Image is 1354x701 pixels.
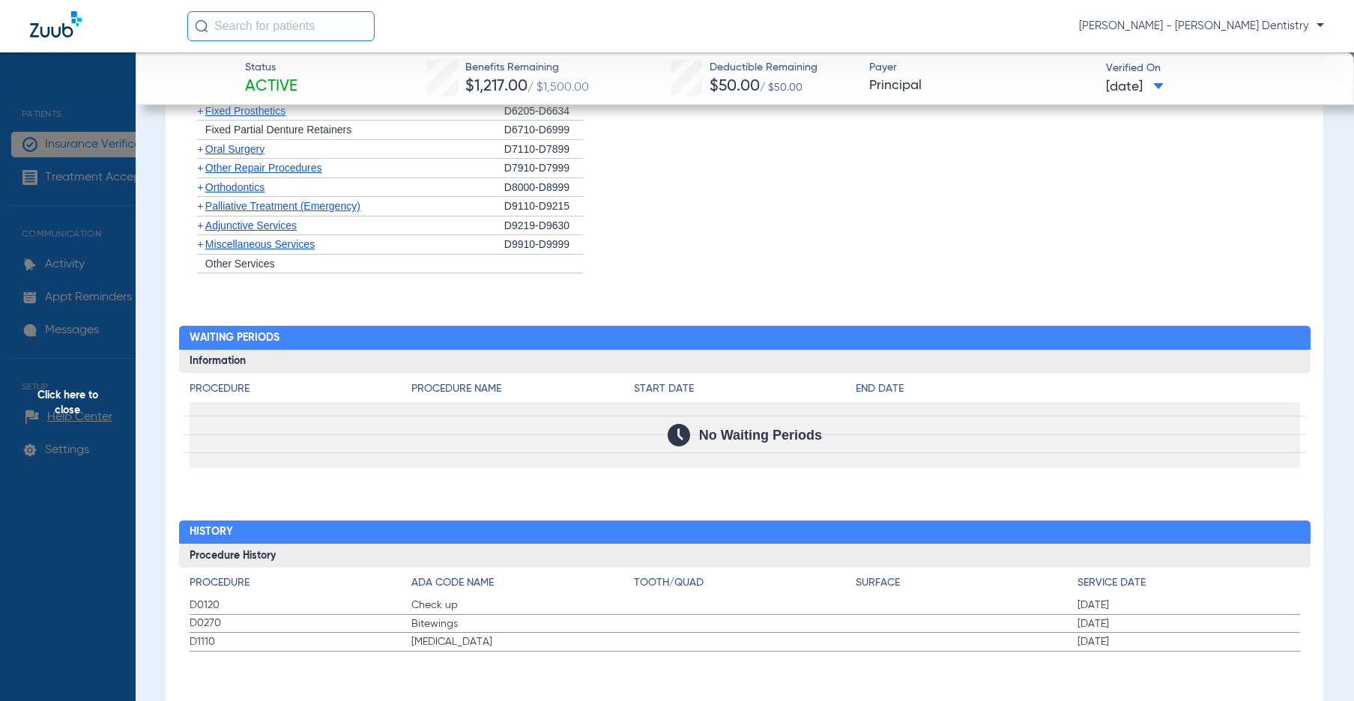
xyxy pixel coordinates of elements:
[190,381,411,397] h4: Procedure
[205,258,275,270] span: Other Services
[197,219,203,231] span: +
[869,60,1092,76] span: Payer
[190,598,411,613] span: D0120
[179,326,1311,350] h2: Waiting Periods
[411,381,633,397] h4: Procedure Name
[411,616,633,631] span: Bitewings
[205,162,322,174] span: Other Repair Procedures
[179,521,1311,544] h2: History
[190,616,411,631] span: D0270
[205,181,265,193] span: Orthodontics
[710,79,760,94] span: $50.00
[205,143,265,155] span: Oral Surgery
[205,124,351,136] span: Fixed Partial Denture Retainers
[699,428,822,443] span: No Waiting Periods
[190,381,411,402] app-breakdown-title: Procedure
[187,11,375,41] input: Search for patients
[856,381,1300,397] h4: End Date
[197,200,203,212] span: +
[528,82,589,94] span: / $1,500.00
[190,575,411,591] h4: Procedure
[190,575,411,596] app-breakdown-title: Procedure
[465,79,528,94] span: $1,217.00
[179,544,1311,568] h3: Procedure History
[1078,575,1299,596] app-breakdown-title: Service Date
[869,76,1092,95] span: Principal
[856,575,1078,591] h4: Surface
[465,60,589,76] span: Benefits Remaining
[856,575,1078,596] app-breakdown-title: Surface
[197,181,203,193] span: +
[504,178,583,198] div: D8000-D8999
[504,235,583,255] div: D9910-D9999
[190,634,411,650] span: D1110
[411,381,633,402] app-breakdown-title: Procedure Name
[205,238,315,250] span: Miscellaneous Services
[411,575,633,596] app-breakdown-title: ADA Code Name
[245,60,297,76] span: Status
[1078,634,1299,649] span: [DATE]
[1078,616,1299,631] span: [DATE]
[504,216,583,236] div: D9219-D9630
[411,634,633,649] span: [MEDICAL_DATA]
[1106,61,1329,76] span: Verified On
[504,121,583,140] div: D6710-D6999
[668,424,690,446] img: Calendar
[245,76,297,97] span: Active
[634,381,856,402] app-breakdown-title: Start Date
[710,60,817,76] span: Deductible Remaining
[504,140,583,160] div: D7110-D7899
[504,197,583,216] div: D9110-D9215
[197,143,203,155] span: +
[30,11,82,37] img: Zuub Logo
[195,19,208,33] img: Search Icon
[411,575,633,591] h4: ADA Code Name
[634,575,856,596] app-breakdown-title: Tooth/Quad
[856,381,1300,402] app-breakdown-title: End Date
[197,238,203,250] span: +
[197,105,203,117] span: +
[197,162,203,174] span: +
[205,105,285,117] span: Fixed Prosthetics
[634,381,856,397] h4: Start Date
[504,159,583,178] div: D7910-D7999
[504,102,583,121] div: D6205-D6634
[205,200,360,212] span: Palliative Treatment (Emergency)
[1078,598,1299,613] span: [DATE]
[1279,629,1354,701] iframe: Chat Widget
[634,575,856,591] h4: Tooth/Quad
[205,219,297,231] span: Adjunctive Services
[179,350,1311,374] h3: Information
[1106,78,1164,97] span: [DATE]
[1079,19,1324,34] span: [PERSON_NAME] - [PERSON_NAME] Dentistry
[1078,575,1299,591] h4: Service Date
[411,598,633,613] span: Check up
[760,82,803,93] span: / $50.00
